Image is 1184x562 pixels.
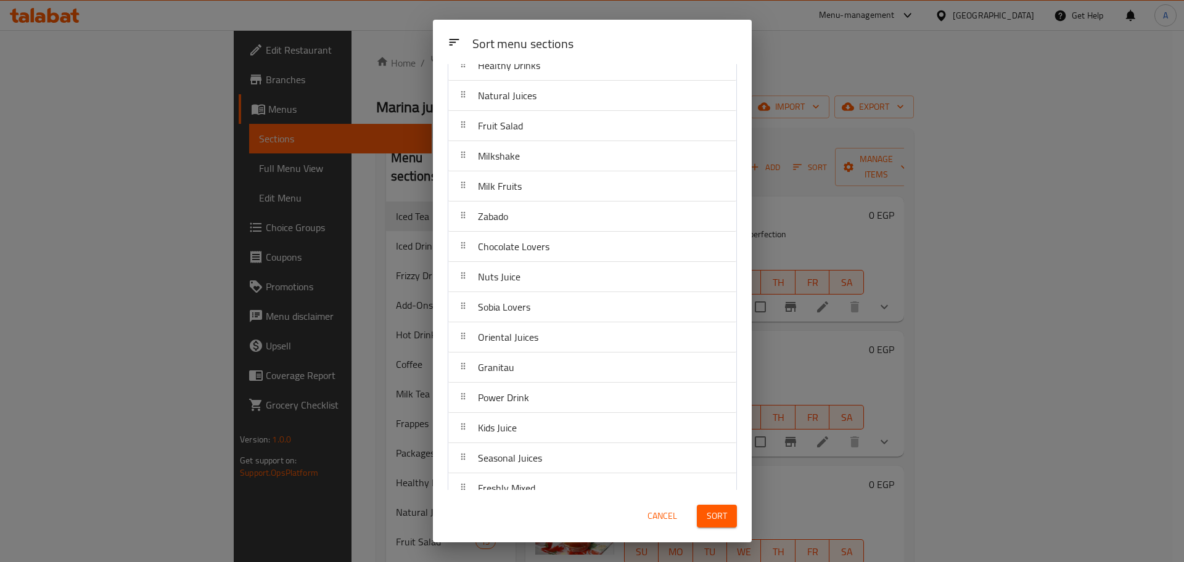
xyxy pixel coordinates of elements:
span: Chocolate Lovers [478,237,549,256]
div: Granitau [448,352,736,383]
div: Kids Juice [448,413,736,443]
span: Seasonal Juices [478,449,542,467]
span: Milk Fruits [478,177,522,195]
div: Seasonal Juices [448,443,736,473]
span: Nuts Juice [478,267,520,286]
div: Freshly Mixed [448,473,736,503]
div: Power Drink [448,383,736,413]
div: Fruit Salad [448,111,736,141]
span: Power Drink [478,388,529,407]
div: Sobia Lovers [448,292,736,322]
span: Cancel [647,508,677,524]
span: Sort [707,508,727,524]
div: Chocolate Lovers [448,232,736,262]
button: Cancel [643,505,682,527]
span: Granitau [478,358,514,377]
span: Kids Juice [478,418,517,437]
div: Zabado [448,202,736,232]
div: Milkshake [448,141,736,171]
div: Sort menu sections [467,31,742,59]
div: Oriental Juices [448,322,736,352]
div: Milk Fruits [448,171,736,202]
span: Fruit Salad [478,116,523,135]
span: Sobia Lovers [478,298,530,316]
span: Healthy Drinks [478,56,540,75]
div: Natural Juices [448,81,736,111]
div: Healthy Drinks [448,51,736,81]
span: Oriental Juices [478,328,538,346]
span: Natural Juices [478,86,536,105]
span: Freshly Mixed [478,479,535,497]
span: Zabado [478,207,508,226]
button: Sort [697,505,737,527]
div: Nuts Juice [448,262,736,292]
span: Milkshake [478,147,520,165]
